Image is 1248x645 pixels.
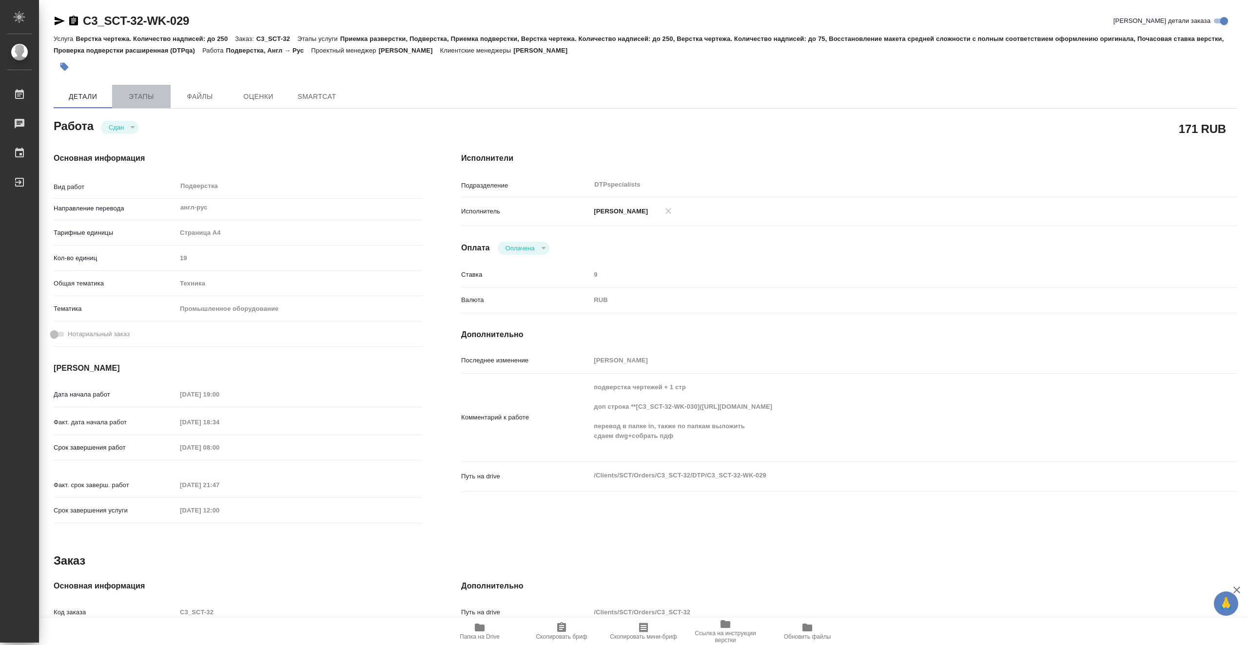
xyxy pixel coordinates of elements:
button: Обновить файлы [766,618,848,645]
p: Код заказа [54,607,176,617]
button: Скопировать ссылку [68,15,79,27]
div: Техника [176,275,422,292]
button: Скопировать ссылку для ЯМессенджера [54,15,65,27]
p: Услуга [54,35,76,42]
p: Тематика [54,304,176,314]
p: Путь на drive [461,472,590,481]
button: Скопировать мини-бриф [603,618,684,645]
h4: Дополнительно [461,329,1237,341]
p: Факт. дата начала работ [54,417,176,427]
p: Путь на drive [461,607,590,617]
textarea: /Clients/SCT/Orders/C3_SCT-32/DTP/C3_SCT-32-WK-029 [590,467,1172,484]
button: Ссылка на инструкции верстки [684,618,766,645]
p: Валюта [461,295,590,305]
p: Исполнитель [461,207,590,216]
div: RUB [590,292,1172,308]
button: Папка на Drive [439,618,521,645]
a: C3_SCT-32-WK-029 [83,14,189,27]
div: Промышленное оборудование [176,301,422,317]
p: Ставка [461,270,590,280]
h2: Заказ [54,553,85,569]
button: Оплачена [503,244,538,252]
p: Верстка чертежа. Количество надписей: до 250 [76,35,235,42]
p: Направление перевода [54,204,176,213]
span: Обновить файлы [784,633,831,640]
button: Добавить тэг [54,56,75,77]
p: Срок завершения услуги [54,506,176,515]
span: Нотариальный заказ [68,329,130,339]
input: Пустое поле [176,251,422,265]
p: Срок завершения работ [54,443,176,453]
p: Приемка разверстки, Подверстка, Приемка подверстки, Верстка чертежа. Количество надписей: до 250,... [54,35,1224,54]
p: Вид работ [54,182,176,192]
span: 🙏 [1218,593,1234,614]
p: [PERSON_NAME] [590,207,648,216]
span: SmartCat [293,91,340,103]
span: Папка на Drive [460,633,500,640]
input: Пустое поле [590,353,1172,367]
span: Файлы [176,91,223,103]
p: Общая тематика [54,279,176,288]
p: [PERSON_NAME] [379,47,440,54]
p: Последнее изменение [461,356,590,365]
p: Комментарий к работе [461,413,590,422]
p: C3_SCT-32 [256,35,297,42]
p: Тарифные единицы [54,228,176,238]
span: Детали [59,91,106,103]
input: Пустое поле [176,387,262,401]
p: [PERSON_NAME] [513,47,575,54]
button: 🙏 [1214,591,1238,616]
h4: Основная информация [54,580,422,592]
input: Пустое поле [176,503,262,517]
input: Пустое поле [176,478,262,492]
button: Сдан [106,123,127,132]
input: Пустое поле [176,440,262,455]
p: Дата начала работ [54,390,176,399]
h4: Исполнители [461,152,1237,164]
p: Подразделение [461,181,590,190]
p: Подверстка, Англ → Рус [226,47,312,54]
h4: Дополнительно [461,580,1237,592]
span: Этапы [118,91,165,103]
p: Проектный менеджер [311,47,378,54]
h4: Основная информация [54,152,422,164]
input: Пустое поле [176,605,422,619]
div: Сдан [101,121,138,134]
span: Скопировать мини-бриф [610,633,677,640]
h2: Работа [54,116,94,134]
p: Клиентские менеджеры [440,47,514,54]
p: Работа [202,47,226,54]
h2: 171 RUB [1179,120,1226,137]
div: Страница А4 [176,225,422,241]
h4: Оплата [461,242,490,254]
button: Скопировать бриф [521,618,603,645]
input: Пустое поле [590,267,1172,282]
h4: [PERSON_NAME] [54,362,422,374]
span: Оценки [235,91,282,103]
p: Заказ: [235,35,256,42]
input: Пустое поле [590,605,1172,619]
input: Пустое поле [176,415,262,429]
span: Ссылка на инструкции верстки [690,630,760,644]
span: Скопировать бриф [536,633,587,640]
p: Факт. срок заверш. работ [54,480,176,490]
div: Сдан [498,242,549,255]
textarea: подверстка чертежей + 1 стр доп строка **[C3_SCT-32-WK-030]([URL][DOMAIN_NAME] перевод в папке in... [590,379,1172,454]
p: Кол-во единиц [54,253,176,263]
p: Этапы услуги [297,35,340,42]
span: [PERSON_NAME] детали заказа [1113,16,1210,26]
